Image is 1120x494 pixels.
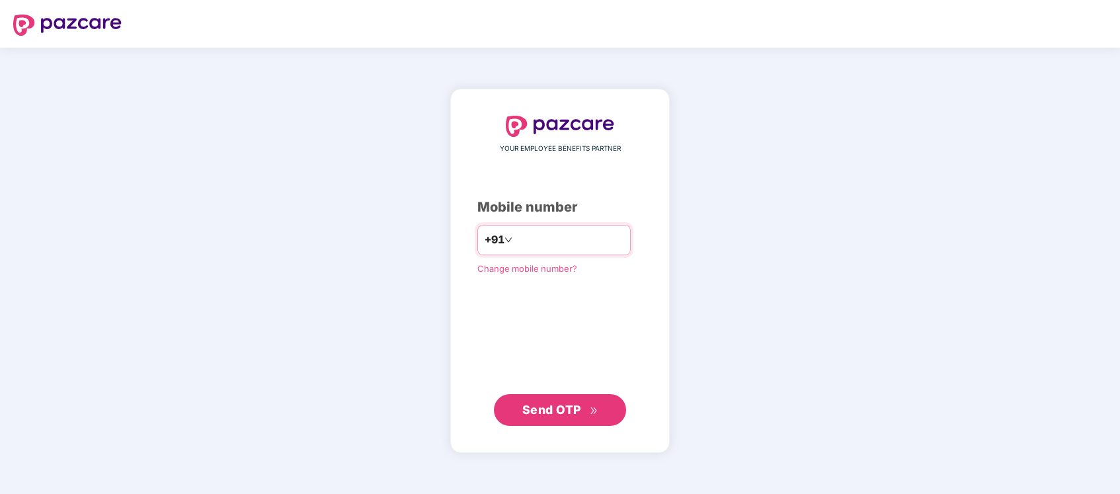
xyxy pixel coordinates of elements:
[504,236,512,244] span: down
[13,15,122,36] img: logo
[477,197,643,218] div: Mobile number
[477,263,577,274] a: Change mobile number?
[500,144,621,154] span: YOUR EMPLOYEE BENEFITS PARTNER
[506,116,614,137] img: logo
[590,407,598,415] span: double-right
[494,394,626,426] button: Send OTPdouble-right
[485,231,504,248] span: +91
[522,403,581,417] span: Send OTP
